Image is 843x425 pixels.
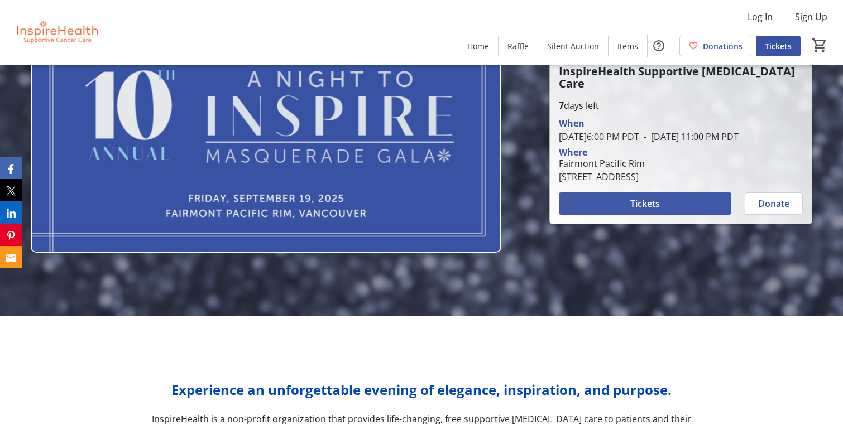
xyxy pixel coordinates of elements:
button: Tickets [559,192,731,215]
div: [STREET_ADDRESS] [559,170,645,183]
span: Raffle [507,40,529,52]
span: Tickets [630,197,660,210]
div: Fairmont Pacific Rim [559,157,645,170]
span: [DATE] 11:00 PM PDT [639,131,739,143]
div: When [559,117,585,130]
span: 7 [559,99,564,112]
span: - [639,131,651,143]
span: Home [467,40,489,52]
button: Sign Up [786,8,836,26]
a: Donations [679,36,751,56]
span: Tickets [765,40,792,52]
img: InspireHealth Supportive Cancer Care's Logo [7,4,106,60]
p: days left [559,99,803,112]
button: Donate [745,192,803,215]
span: Sign Up [795,10,827,23]
button: Cart [810,35,830,55]
strong: Experience an unforgettable evening of elegance, inspiration, and purpose. [171,380,672,399]
p: InspireHealth Supportive [MEDICAL_DATA] Care [559,65,803,90]
span: Silent Auction [547,40,599,52]
a: Home [458,36,498,56]
span: Items [617,40,638,52]
a: Tickets [756,36,801,56]
button: Log In [739,8,782,26]
a: Raffle [499,36,538,56]
span: Log In [748,10,773,23]
div: Where [559,148,587,157]
span: Donate [758,197,789,210]
button: Help [648,35,670,57]
a: Items [609,36,647,56]
span: [DATE] 6:00 PM PDT [559,131,639,143]
a: Silent Auction [538,36,608,56]
span: Donations [703,40,743,52]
